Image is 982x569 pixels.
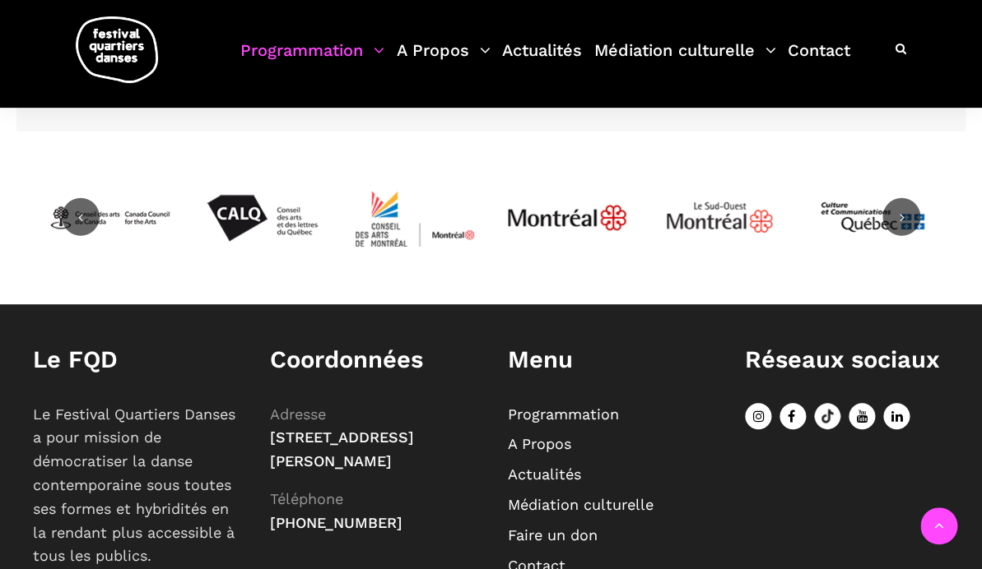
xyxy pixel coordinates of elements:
h1: Menu [508,345,712,374]
a: Programmation [508,405,619,423]
h1: Le FQD [33,345,237,374]
h1: Coordonnées [270,345,474,374]
p: Le Festival Quartiers Danses a pour mission de démocratiser la danse contemporaine sous toutes se... [33,403,237,569]
img: CMYK_Logo_CAMMontreal [353,156,477,280]
h1: Réseaux sociaux [745,345,949,374]
img: JPGnr_b [505,156,629,280]
a: Faire un don [508,526,598,544]
a: Programmation [240,36,384,85]
a: A Propos [508,435,571,452]
a: A Propos [397,36,491,85]
span: [STREET_ADDRESS][PERSON_NAME] [270,428,414,470]
a: Actualités [502,36,582,85]
a: Contact [788,36,850,85]
img: Logo_Mtl_Le_Sud-Ouest.svg_ [658,156,781,280]
a: Actualités [508,465,581,483]
a: Médiation culturelle [508,496,654,513]
img: CAC_BW_black_f [48,156,171,280]
span: Adresse [270,405,326,423]
span: Téléphone [270,490,343,507]
img: Calq_noir [200,156,323,280]
a: Médiation culturelle [594,36,776,85]
img: logo-fqd-med [76,16,158,83]
span: [PHONE_NUMBER] [270,514,403,531]
img: mccq-3-3 [811,156,934,280]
